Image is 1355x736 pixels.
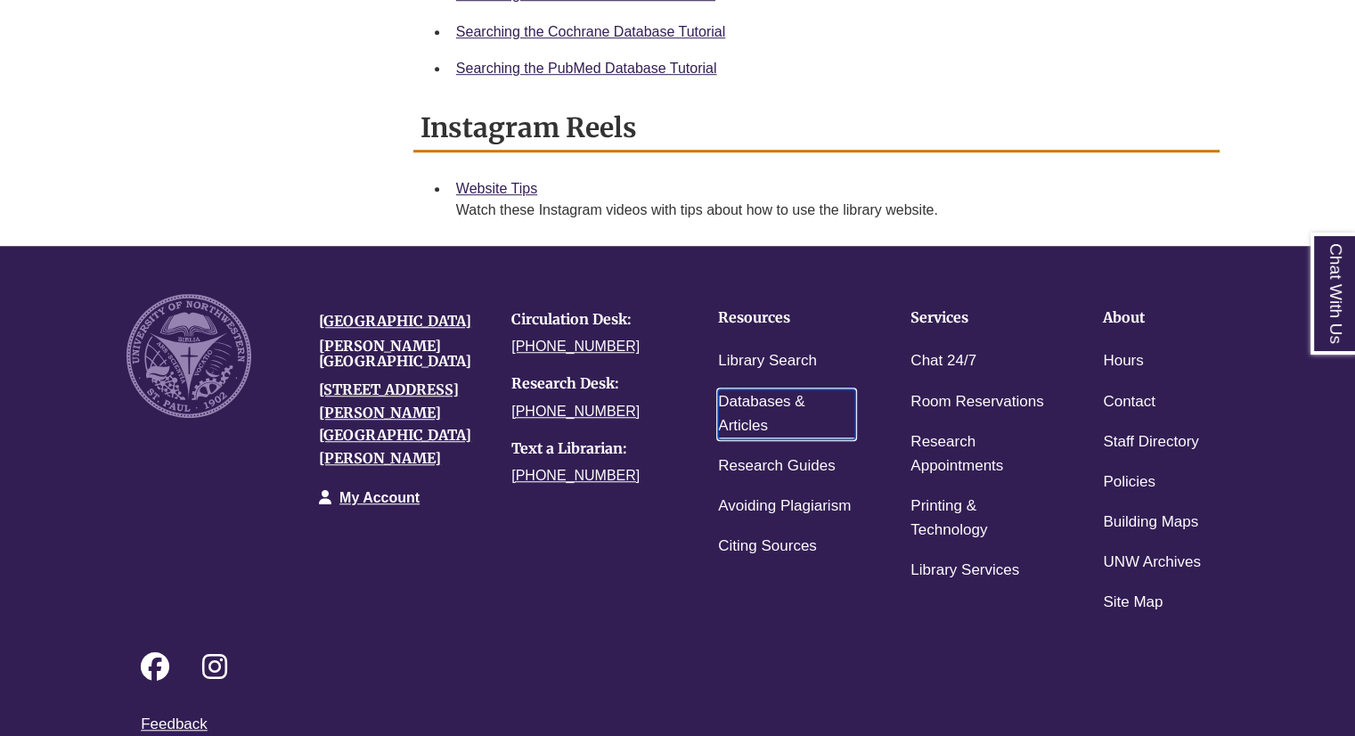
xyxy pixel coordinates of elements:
a: Avoiding Plagiarism [718,494,851,519]
a: Back to Top [1284,327,1351,351]
h4: Circulation Desk: [511,312,677,328]
a: [GEOGRAPHIC_DATA] [319,312,471,330]
a: Research Appointments [910,429,1048,479]
div: Watch these Instagram videos with tips about how to use the library website. [456,200,1205,221]
a: Feedback [141,716,208,732]
h4: About [1103,310,1240,326]
img: UNW seal [127,294,251,419]
a: [STREET_ADDRESS][PERSON_NAME][GEOGRAPHIC_DATA][PERSON_NAME] [319,380,471,467]
i: Follow on Facebook [141,652,169,681]
a: My Account [339,490,420,505]
a: Contact [1103,389,1155,415]
a: Building Maps [1103,510,1198,536]
a: Databases & Articles [718,389,855,439]
a: Citing Sources [718,534,817,560]
h4: Research Desk: [511,376,677,392]
a: Searching the Cochrane Database Tutorial [456,24,725,39]
a: Library Services [910,558,1019,584]
a: Room Reservations [910,389,1043,415]
a: Website Tips [456,181,537,196]
a: Staff Directory [1103,429,1198,455]
h4: Resources [718,310,855,326]
i: Follow on Instagram [202,652,227,681]
h2: Instagram Reels [413,105,1220,152]
a: Hours [1103,348,1143,374]
a: UNW Archives [1103,550,1201,576]
h4: Text a Librarian: [511,441,677,457]
a: [PHONE_NUMBER] [511,339,640,354]
h4: [PERSON_NAME][GEOGRAPHIC_DATA] [319,339,485,370]
a: Printing & Technology [910,494,1048,544]
a: Research Guides [718,454,835,479]
a: Chat 24/7 [910,348,976,374]
a: [PHONE_NUMBER] [511,404,640,419]
a: Library Search [718,348,817,374]
a: Searching the PubMed Database Tutorial [456,61,717,76]
a: Policies [1103,470,1155,495]
a: Site Map [1103,590,1163,616]
a: [PHONE_NUMBER] [511,468,640,483]
h4: Services [910,310,1048,326]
